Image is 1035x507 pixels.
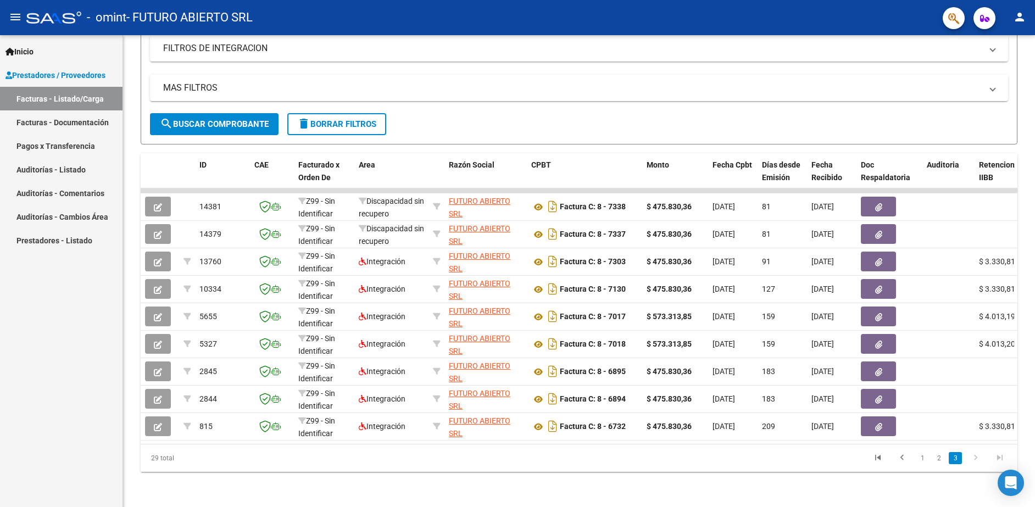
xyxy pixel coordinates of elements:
datatable-header-cell: CAE [250,153,294,202]
div: 33710223799 [449,360,522,383]
span: FUTURO ABIERTO SRL [449,416,510,438]
strong: Factura C: 8 - 6732 [560,422,626,431]
strong: Factura C: 8 - 7338 [560,203,626,211]
span: 81 [762,230,771,238]
a: go to next page [965,452,986,464]
span: Buscar Comprobante [160,119,269,129]
div: 33710223799 [449,250,522,273]
span: 2844 [199,394,217,403]
datatable-header-cell: Auditoria [922,153,975,202]
span: [DATE] [811,339,834,348]
span: [DATE] [811,394,834,403]
li: page 2 [931,449,947,467]
div: 33710223799 [449,222,522,246]
i: Descargar documento [546,308,560,325]
span: Discapacidad sin recupero [359,197,424,218]
span: [DATE] [713,367,735,376]
strong: Factura C: 8 - 7130 [560,285,626,294]
span: Z99 - Sin Identificar [298,279,335,300]
span: 14379 [199,230,221,238]
span: 5327 [199,339,217,348]
span: $ 3.330,81 [979,257,1015,266]
a: go to first page [867,452,888,464]
mat-icon: search [160,117,173,130]
div: 29 total [141,444,314,472]
span: Prestadores / Proveedores [5,69,105,81]
span: 14381 [199,202,221,211]
a: 1 [916,452,929,464]
span: Inicio [5,46,34,58]
strong: $ 475.830,36 [647,285,692,293]
span: [DATE] [713,202,735,211]
datatable-header-cell: Razón Social [444,153,527,202]
strong: Factura C: 8 - 7018 [560,340,626,349]
a: go to last page [989,452,1010,464]
span: Razón Social [449,160,494,169]
i: Descargar documento [546,225,560,243]
datatable-header-cell: Monto [642,153,708,202]
span: ID [199,160,207,169]
span: Doc Respaldatoria [861,160,910,182]
strong: Factura C: 8 - 6894 [560,395,626,404]
span: Días desde Emisión [762,160,800,182]
span: [DATE] [811,422,834,431]
strong: $ 475.830,36 [647,422,692,431]
i: Descargar documento [546,280,560,298]
datatable-header-cell: Retencion IIBB [975,153,1019,202]
i: Descargar documento [546,417,560,435]
span: Area [359,160,375,169]
span: Integración [359,257,405,266]
span: [DATE] [811,257,834,266]
span: $ 4.013,19 [979,312,1015,321]
span: 127 [762,285,775,293]
span: Fecha Cpbt [713,160,752,169]
mat-icon: person [1013,10,1026,24]
strong: $ 475.830,36 [647,257,692,266]
span: Z99 - Sin Identificar [298,334,335,355]
span: Discapacidad sin recupero [359,224,424,246]
datatable-header-cell: Días desde Emisión [758,153,807,202]
button: Borrar Filtros [287,113,386,135]
span: FUTURO ABIERTO SRL [449,307,510,328]
span: 209 [762,422,775,431]
span: [DATE] [811,312,834,321]
div: 33710223799 [449,387,522,410]
span: 183 [762,394,775,403]
span: - omint [87,5,126,30]
span: FUTURO ABIERTO SRL [449,197,510,218]
mat-panel-title: MAS FILTROS [163,82,982,94]
span: 183 [762,367,775,376]
datatable-header-cell: Fecha Cpbt [708,153,758,202]
span: 5655 [199,312,217,321]
datatable-header-cell: ID [195,153,250,202]
mat-expansion-panel-header: MAS FILTROS [150,75,1008,101]
strong: $ 475.830,36 [647,230,692,238]
span: 81 [762,202,771,211]
div: 33710223799 [449,277,522,300]
span: FUTURO ABIERTO SRL [449,279,510,300]
div: 33710223799 [449,195,522,218]
span: Integración [359,285,405,293]
span: Integración [359,422,405,431]
strong: $ 573.313,85 [647,312,692,321]
span: 815 [199,422,213,431]
span: 159 [762,339,775,348]
span: 2845 [199,367,217,376]
span: CAE [254,160,269,169]
span: Retencion IIBB [979,160,1015,182]
span: Z99 - Sin Identificar [298,224,335,246]
div: Open Intercom Messenger [998,470,1024,496]
span: 10334 [199,285,221,293]
span: [DATE] [713,312,735,321]
a: 3 [949,452,962,464]
i: Descargar documento [546,335,560,353]
span: 159 [762,312,775,321]
div: 33710223799 [449,305,522,328]
mat-expansion-panel-header: FILTROS DE INTEGRACION [150,35,1008,62]
span: CPBT [531,160,551,169]
datatable-header-cell: Facturado x Orden De [294,153,354,202]
datatable-header-cell: Doc Respaldatoria [856,153,922,202]
strong: $ 475.830,36 [647,394,692,403]
span: [DATE] [713,257,735,266]
span: [DATE] [811,367,834,376]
